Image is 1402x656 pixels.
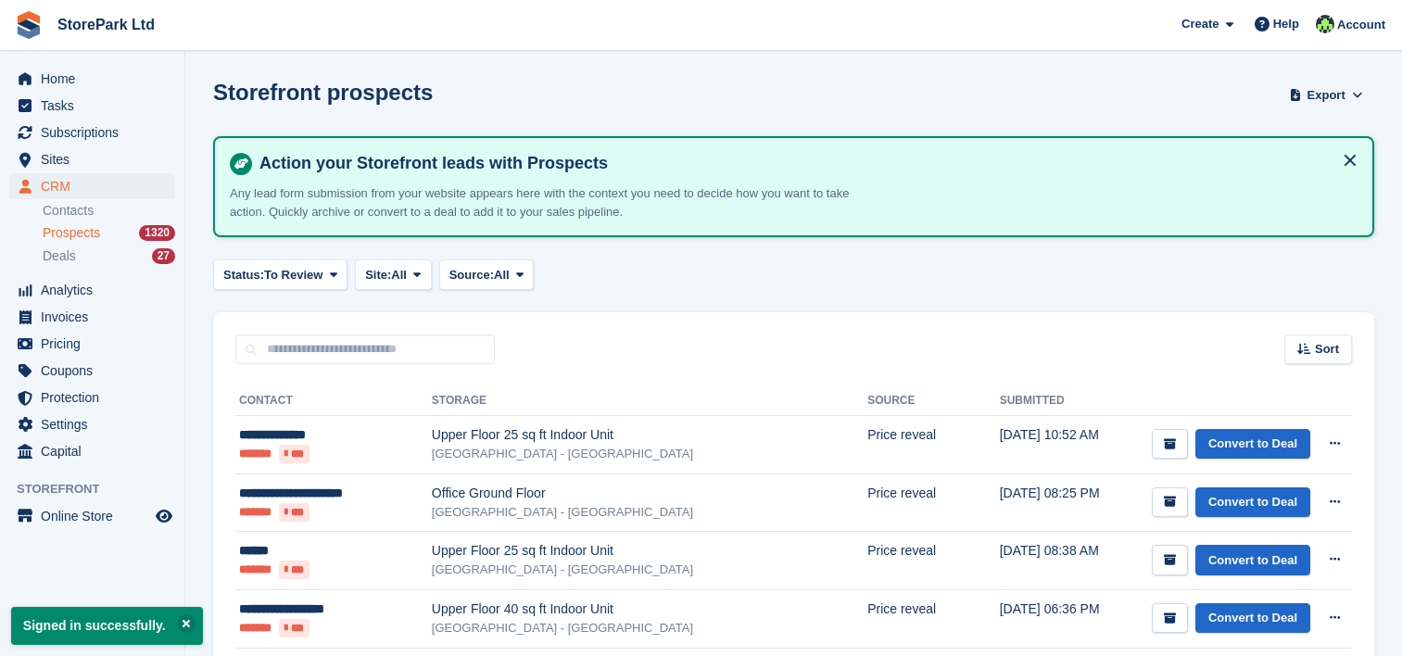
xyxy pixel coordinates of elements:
[213,80,433,105] h1: Storefront prospects
[439,259,535,290] button: Source: All
[867,416,1000,474] td: Price reveal
[41,411,152,437] span: Settings
[41,358,152,384] span: Coupons
[223,266,264,284] span: Status:
[50,9,162,40] a: StorePark Ltd
[41,385,152,410] span: Protection
[43,202,175,220] a: Contacts
[432,561,867,579] div: [GEOGRAPHIC_DATA] - [GEOGRAPHIC_DATA]
[494,266,510,284] span: All
[9,120,175,145] a: menu
[17,480,184,498] span: Storefront
[43,224,100,242] span: Prospects
[432,386,867,416] th: Storage
[1000,416,1118,474] td: [DATE] 10:52 AM
[9,503,175,529] a: menu
[365,266,391,284] span: Site:
[9,93,175,119] a: menu
[252,153,1358,174] h4: Action your Storefront leads with Prospects
[1000,473,1118,532] td: [DATE] 08:25 PM
[9,358,175,384] a: menu
[230,184,878,221] p: Any lead form submission from your website appears here with the context you need to decide how y...
[41,331,152,357] span: Pricing
[11,607,203,645] p: Signed in successfully.
[1285,80,1367,110] button: Export
[867,589,1000,648] td: Price reveal
[9,173,175,199] a: menu
[43,223,175,243] a: Prospects 1320
[9,411,175,437] a: menu
[41,146,152,172] span: Sites
[432,541,867,561] div: Upper Floor 25 sq ft Indoor Unit
[41,438,152,464] span: Capital
[9,146,175,172] a: menu
[391,266,407,284] span: All
[41,503,152,529] span: Online Store
[264,266,322,284] span: To Review
[432,484,867,503] div: Office Ground Floor
[1195,487,1310,518] a: Convert to Deal
[1195,603,1310,634] a: Convert to Deal
[1195,545,1310,575] a: Convert to Deal
[432,599,867,619] div: Upper Floor 40 sq ft Indoor Unit
[1316,15,1334,33] img: Ryan Mulcahy
[449,266,494,284] span: Source:
[41,304,152,330] span: Invoices
[355,259,432,290] button: Site: All
[867,473,1000,532] td: Price reveal
[1337,16,1385,34] span: Account
[1307,86,1345,105] span: Export
[432,503,867,522] div: [GEOGRAPHIC_DATA] - [GEOGRAPHIC_DATA]
[213,259,347,290] button: Status: To Review
[41,120,152,145] span: Subscriptions
[235,386,432,416] th: Contact
[1315,340,1339,359] span: Sort
[1000,532,1118,590] td: [DATE] 08:38 AM
[9,331,175,357] a: menu
[153,505,175,527] a: Preview store
[9,438,175,464] a: menu
[41,173,152,199] span: CRM
[432,445,867,463] div: [GEOGRAPHIC_DATA] - [GEOGRAPHIC_DATA]
[41,93,152,119] span: Tasks
[1000,589,1118,648] td: [DATE] 06:36 PM
[9,66,175,92] a: menu
[9,304,175,330] a: menu
[41,277,152,303] span: Analytics
[1181,15,1219,33] span: Create
[43,247,76,265] span: Deals
[9,385,175,410] a: menu
[43,246,175,266] a: Deals 27
[1195,429,1310,460] a: Convert to Deal
[867,386,1000,416] th: Source
[152,248,175,264] div: 27
[1000,386,1118,416] th: Submitted
[1273,15,1299,33] span: Help
[432,619,867,637] div: [GEOGRAPHIC_DATA] - [GEOGRAPHIC_DATA]
[15,11,43,39] img: stora-icon-8386f47178a22dfd0bd8f6a31ec36ba5ce8667c1dd55bd0f319d3a0aa187defe.svg
[867,532,1000,590] td: Price reveal
[9,277,175,303] a: menu
[139,225,175,241] div: 1320
[41,66,152,92] span: Home
[432,425,867,445] div: Upper Floor 25 sq ft Indoor Unit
